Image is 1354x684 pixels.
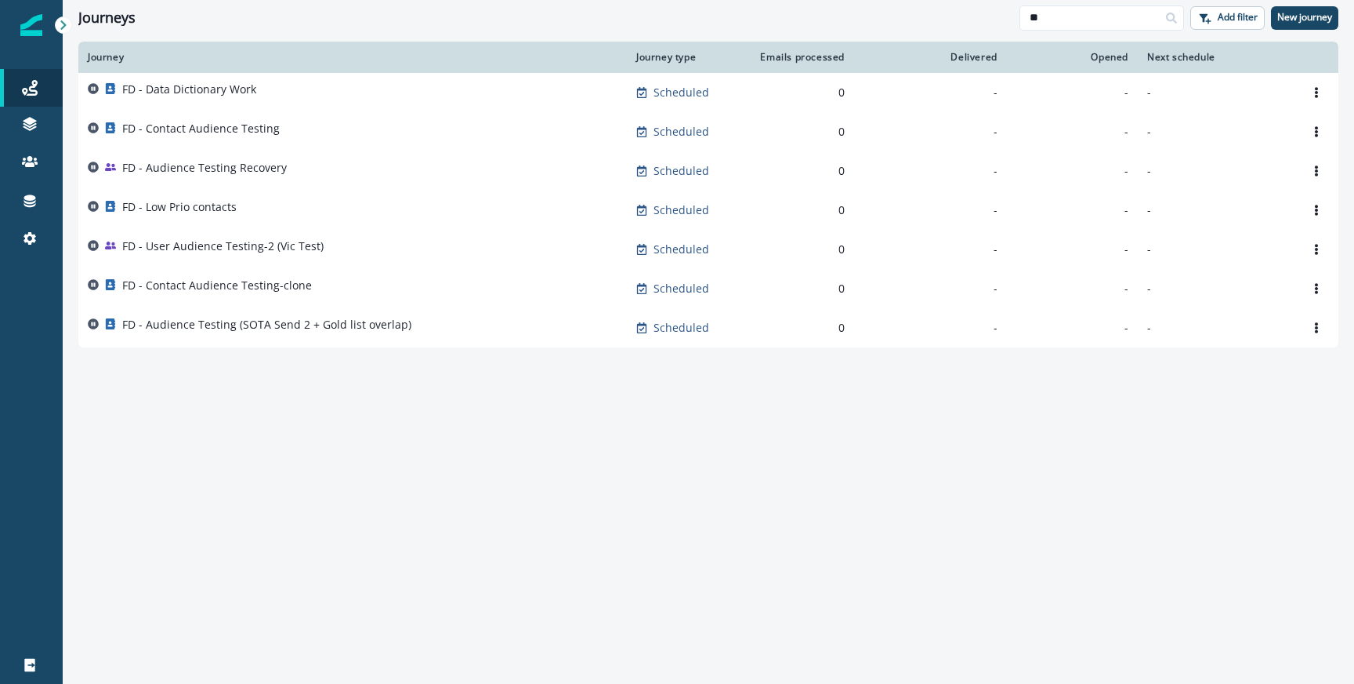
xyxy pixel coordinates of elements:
button: Add filter [1190,6,1265,30]
div: 0 [754,163,845,179]
p: FD - Audience Testing Recovery [122,160,287,176]
a: FD - User Audience Testing-2 (Vic Test)Scheduled0---Options [78,230,1338,269]
div: - [1016,85,1128,100]
div: - [1016,202,1128,218]
p: New journey [1277,12,1332,23]
div: - [863,124,997,140]
p: FD - Data Dictionary Work [122,82,256,97]
p: Add filter [1218,12,1258,23]
p: Scheduled [653,163,709,179]
a: FD - Low Prio contactsScheduled0---Options [78,191,1338,230]
p: Scheduled [653,124,709,140]
p: - [1147,163,1285,179]
button: Options [1304,277,1329,300]
div: 0 [754,124,845,140]
a: FD - Audience Testing (SOTA Send 2 + Gold list overlap)Scheduled0---Options [78,308,1338,347]
div: 0 [754,320,845,336]
p: - [1147,242,1285,257]
p: Scheduled [653,242,709,257]
p: - [1147,320,1285,336]
div: - [863,163,997,179]
h1: Journeys [78,9,136,27]
a: FD - Audience Testing RecoveryScheduled0---Options [78,151,1338,191]
button: Options [1304,120,1329,144]
button: Options [1304,238,1329,261]
div: Journey type [636,51,735,64]
div: Opened [1016,51,1128,64]
p: - [1147,85,1285,100]
p: Scheduled [653,320,709,336]
p: FD - User Audience Testing-2 (Vic Test) [122,238,324,254]
div: - [1016,320,1128,336]
div: 0 [754,242,845,257]
p: - [1147,281,1285,297]
p: FD - Audience Testing (SOTA Send 2 + Gold list overlap) [122,317,411,333]
button: New journey [1271,6,1338,30]
div: - [863,85,997,100]
p: FD - Contact Audience Testing-clone [122,278,312,293]
a: FD - Contact Audience Testing-cloneScheduled0---Options [78,269,1338,308]
p: - [1147,124,1285,140]
div: Next schedule [1147,51,1285,64]
button: Options [1304,81,1329,104]
button: Options [1304,316,1329,340]
a: FD - Contact Audience TestingScheduled0---Options [78,112,1338,151]
p: Scheduled [653,202,709,218]
p: Scheduled [653,85,709,100]
div: - [863,320,997,336]
button: Options [1304,198,1329,222]
div: Delivered [863,51,997,64]
img: Inflection [20,14,42,36]
p: FD - Low Prio contacts [122,199,237,215]
div: - [1016,124,1128,140]
button: Options [1304,159,1329,183]
div: - [1016,242,1128,257]
div: - [863,242,997,257]
p: FD - Contact Audience Testing [122,121,280,136]
div: - [1016,281,1128,297]
div: - [1016,163,1128,179]
p: Scheduled [653,281,709,297]
div: Journey [88,51,617,64]
div: 0 [754,281,845,297]
div: 0 [754,202,845,218]
p: - [1147,202,1285,218]
div: - [863,281,997,297]
a: FD - Data Dictionary WorkScheduled0---Options [78,73,1338,112]
div: - [863,202,997,218]
div: 0 [754,85,845,100]
div: Emails processed [754,51,845,64]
